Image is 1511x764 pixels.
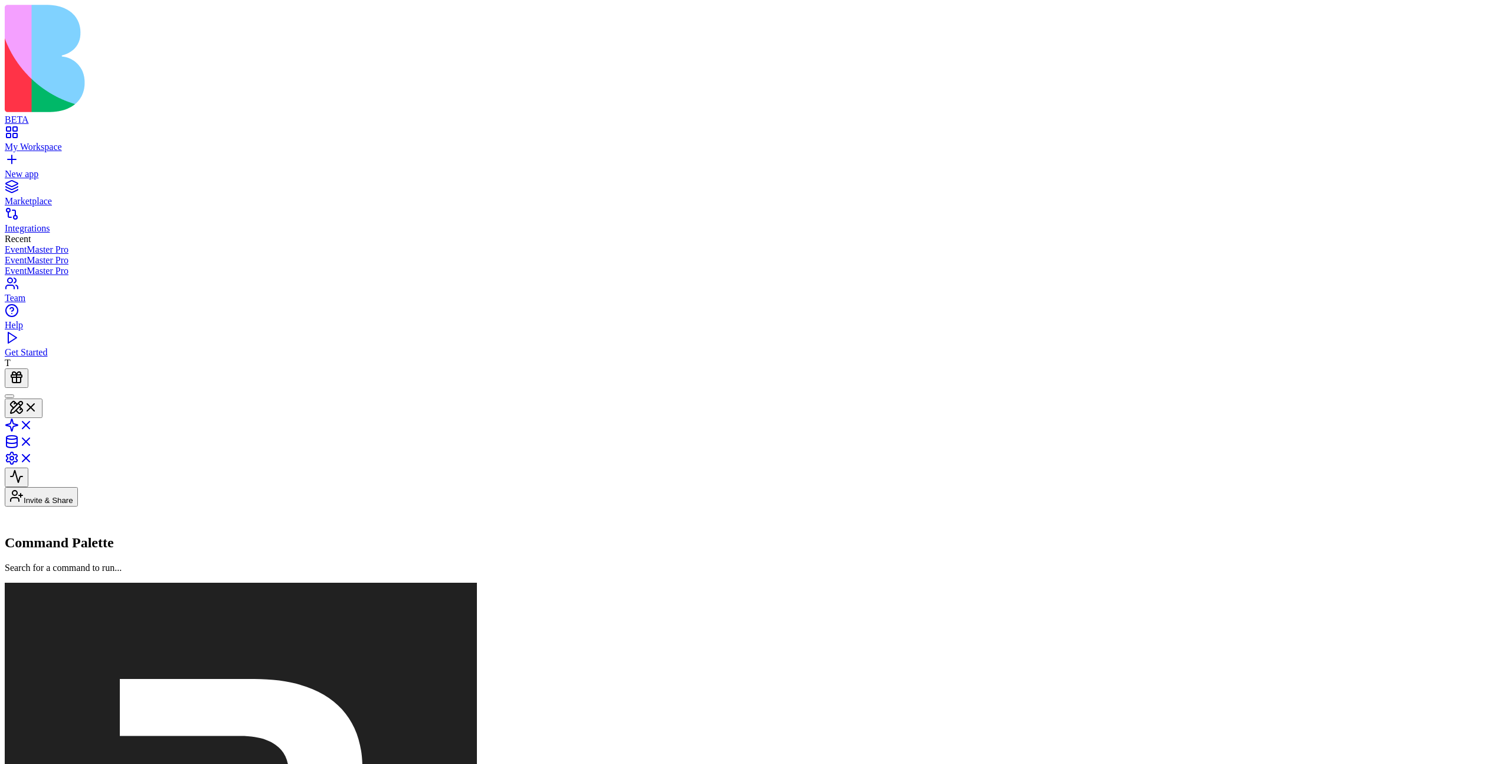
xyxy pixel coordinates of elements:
[5,223,1506,234] div: Integrations
[5,142,1506,152] div: My Workspace
[5,244,1506,255] a: EventMaster Pro
[5,213,1506,234] a: Integrations
[5,358,11,368] span: T
[5,255,1506,266] a: EventMaster Pro
[5,131,1506,152] a: My Workspace
[5,266,1506,276] a: EventMaster Pro
[5,282,1506,303] a: Team
[5,487,78,507] button: Invite & Share
[5,535,1506,551] h2: Command Palette
[5,337,1506,358] a: Get Started
[5,158,1506,179] a: New app
[5,185,1506,207] a: Marketplace
[5,169,1506,179] div: New app
[5,320,1506,331] div: Help
[5,563,1506,573] p: Search for a command to run...
[5,115,1506,125] div: BETA
[5,5,479,112] img: logo
[5,234,31,244] span: Recent
[5,104,1506,125] a: BETA
[5,293,1506,303] div: Team
[5,196,1506,207] div: Marketplace
[5,347,1506,358] div: Get Started
[5,309,1506,331] a: Help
